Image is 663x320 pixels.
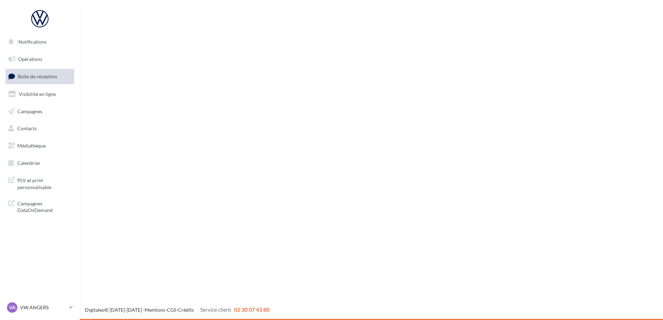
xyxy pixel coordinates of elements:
[234,306,269,313] span: 02 30 07 43 80
[17,199,71,214] span: Campagnes DataOnDemand
[167,307,176,313] a: CGS
[4,104,76,119] a: Campagnes
[4,156,76,170] a: Calendrier
[18,56,42,62] span: Opérations
[4,173,76,193] a: PLV et print personnalisable
[20,304,66,311] p: VW ANGERS
[4,121,76,136] a: Contacts
[4,87,76,101] a: Visibilité en ligne
[85,307,269,313] span: © [DATE]-[DATE] - - -
[4,52,76,66] a: Opérations
[17,160,41,166] span: Calendrier
[6,301,74,314] a: VA VW ANGERS
[18,39,46,45] span: Notifications
[17,143,46,149] span: Médiathèque
[19,91,56,97] span: Visibilité en ligne
[4,35,73,49] button: Notifications
[4,139,76,153] a: Médiathèque
[17,108,42,114] span: Campagnes
[178,307,194,313] a: Crédits
[9,304,16,311] span: VA
[145,307,165,313] a: Mentions
[200,306,231,313] span: Service client
[4,69,76,84] a: Boîte de réception
[85,307,105,313] a: Digitaleo
[4,196,76,216] a: Campagnes DataOnDemand
[18,73,57,79] span: Boîte de réception
[17,176,71,190] span: PLV et print personnalisable
[17,125,37,131] span: Contacts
